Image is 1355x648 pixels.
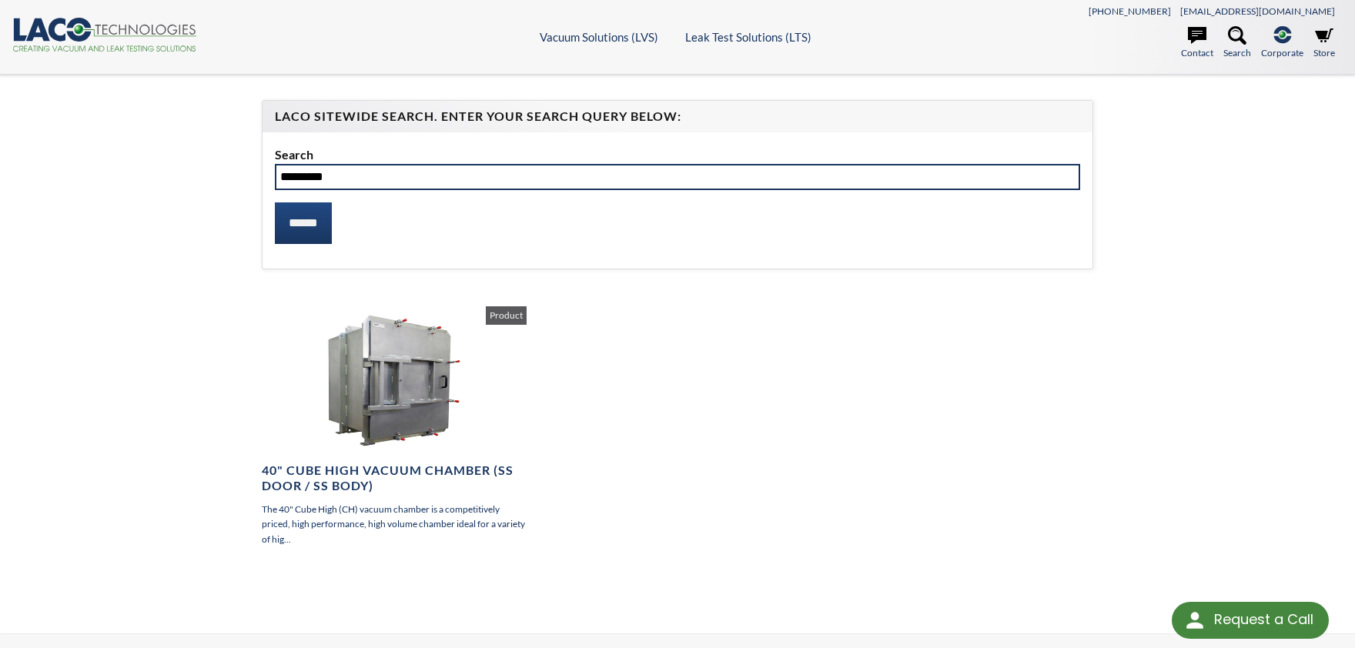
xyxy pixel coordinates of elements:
a: Store [1313,26,1335,60]
a: Contact [1181,26,1213,60]
a: 40" Cube High Vacuum Chamber (SS Door / SS Body) The 40" Cube High (CH) vacuum chamber is a compe... [262,306,527,546]
a: Vacuum Solutions (LVS) [540,30,658,44]
p: The 40" Cube High (CH) vacuum chamber is a competitively priced, high performance, high volume ch... [262,502,527,546]
h4: 40" Cube High Vacuum Chamber (SS Door / SS Body) [262,463,527,495]
span: Product [486,306,527,325]
a: [EMAIL_ADDRESS][DOMAIN_NAME] [1180,5,1335,17]
a: Search [1223,26,1251,60]
a: [PHONE_NUMBER] [1089,5,1171,17]
a: Leak Test Solutions (LTS) [685,30,811,44]
h4: LACO Sitewide Search. Enter your Search Query Below: [275,109,1080,125]
div: Request a Call [1172,602,1329,639]
img: round button [1183,608,1207,633]
span: Corporate [1261,45,1303,60]
label: Search [275,145,1080,165]
div: Request a Call [1214,602,1313,637]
